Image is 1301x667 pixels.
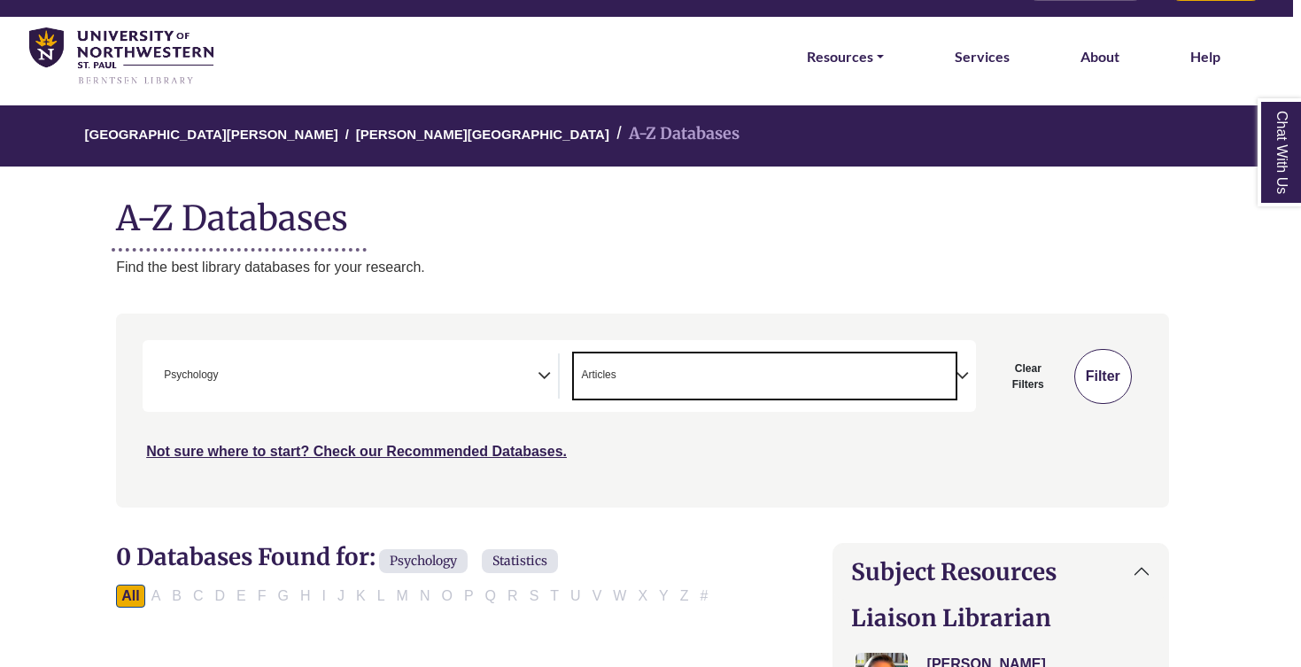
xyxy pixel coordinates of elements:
[379,549,468,573] span: Psychology
[157,367,218,384] li: Psychology
[222,370,230,384] textarea: Search
[1080,45,1119,68] a: About
[620,370,628,384] textarea: Search
[116,256,1169,279] p: Find the best library databases for your research.
[356,124,609,142] a: [PERSON_NAME][GEOGRAPHIC_DATA]
[581,367,616,384] span: Articles
[116,105,1169,167] nav: breadcrumb
[146,444,567,459] a: Not sure where to start? Check our Recommended Databases.
[116,184,1169,238] h1: A-Z Databases
[574,367,616,384] li: Articles
[116,585,144,608] button: All
[807,45,884,68] a: Resources
[116,542,376,571] span: 0 Databases Found for:
[987,349,1070,404] button: Clear Filters
[851,604,1150,632] h2: Liaison Librarian
[609,121,740,147] li: A-Z Databases
[482,549,558,573] span: Statistics
[1190,45,1220,68] a: Help
[955,45,1010,68] a: Services
[116,314,1169,507] nav: Search filters
[833,544,1168,600] button: Subject Resources
[29,27,213,86] img: library_home
[85,124,338,142] a: [GEOGRAPHIC_DATA][PERSON_NAME]
[164,367,218,384] span: Psychology
[1074,349,1132,404] button: Submit for Search Results
[116,587,715,602] div: Alpha-list to filter by first letter of database name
